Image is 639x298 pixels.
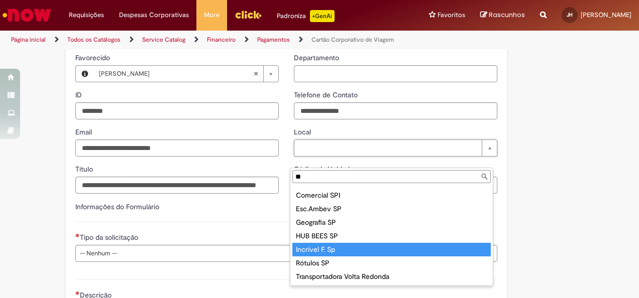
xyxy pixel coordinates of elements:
div: Incrivel F. Sp [292,243,491,256]
ul: Local [290,185,493,285]
div: HUB BEES SP [292,229,491,243]
div: Transportadora Volta Redonda [292,270,491,283]
div: Geografia SP [292,216,491,229]
div: Esc.Ambev SP [292,202,491,216]
div: Rótulos SP [292,256,491,270]
div: Comercial SPI [292,189,491,202]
